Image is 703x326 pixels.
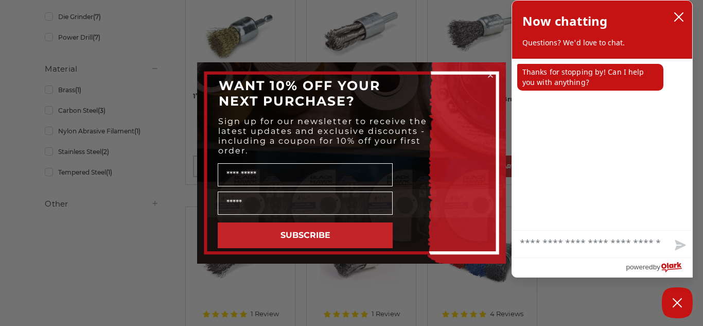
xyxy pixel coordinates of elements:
[671,9,687,25] button: close chatbox
[218,116,427,156] span: Sign up for our newsletter to receive the latest updates and exclusive discounts - including a co...
[653,261,660,273] span: by
[662,287,693,318] button: Close Chatbox
[219,78,380,109] span: WANT 10% OFF YOUR NEXT PURCHASE?
[512,59,692,230] div: chat
[626,258,692,277] a: Powered by Olark
[218,192,393,215] input: Email
[485,70,496,80] button: Close dialog
[517,64,663,91] p: Thanks for stopping by! Can I help you with anything?
[626,261,653,273] span: powered
[522,11,607,31] h2: Now chatting
[666,234,692,258] button: Send message
[522,38,682,48] p: Questions? We'd love to chat.
[218,222,393,248] button: SUBSCRIBE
